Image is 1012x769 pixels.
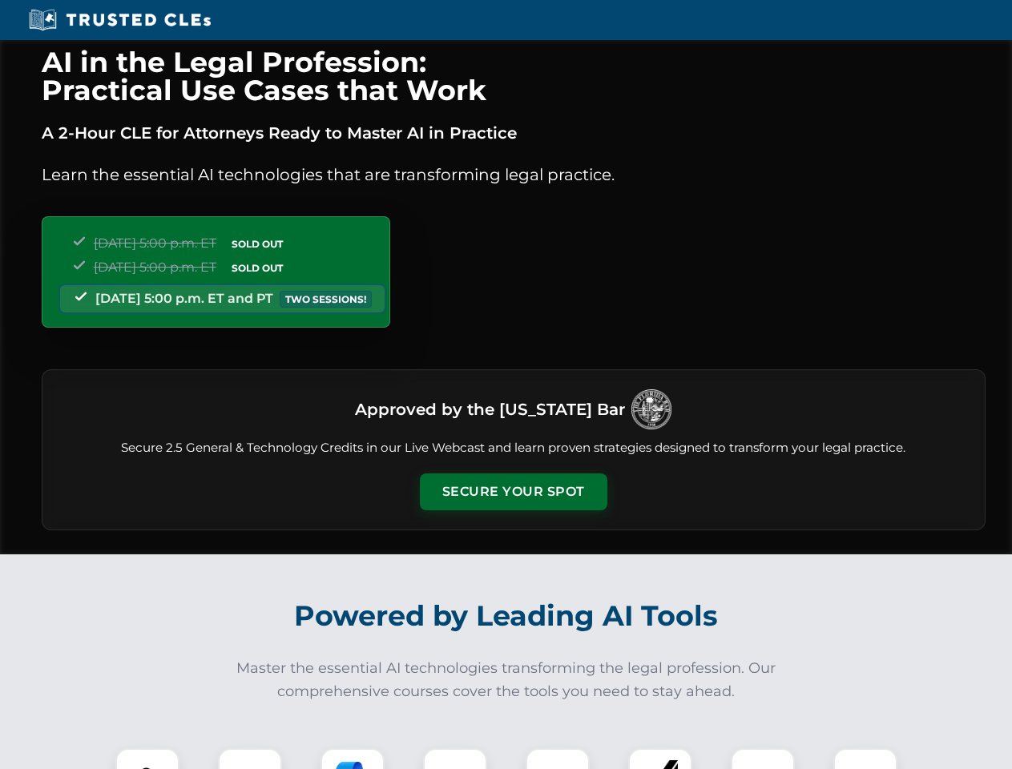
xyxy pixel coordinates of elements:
p: Learn the essential AI technologies that are transforming legal practice. [42,162,986,187]
h2: Powered by Leading AI Tools [62,588,950,644]
p: A 2-Hour CLE for Attorneys Ready to Master AI in Practice [42,120,986,146]
button: Secure Your Spot [420,473,607,510]
span: SOLD OUT [226,260,288,276]
p: Master the essential AI technologies transforming the legal profession. Our comprehensive courses... [226,657,787,703]
h3: Approved by the [US_STATE] Bar [355,395,625,424]
span: SOLD OUT [226,236,288,252]
img: Trusted CLEs [24,8,216,32]
p: Secure 2.5 General & Technology Credits in our Live Webcast and learn proven strategies designed ... [62,439,966,457]
h1: AI in the Legal Profession: Practical Use Cases that Work [42,48,986,104]
img: Logo [631,389,671,429]
span: [DATE] 5:00 p.m. ET [94,236,216,251]
span: [DATE] 5:00 p.m. ET [94,260,216,275]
